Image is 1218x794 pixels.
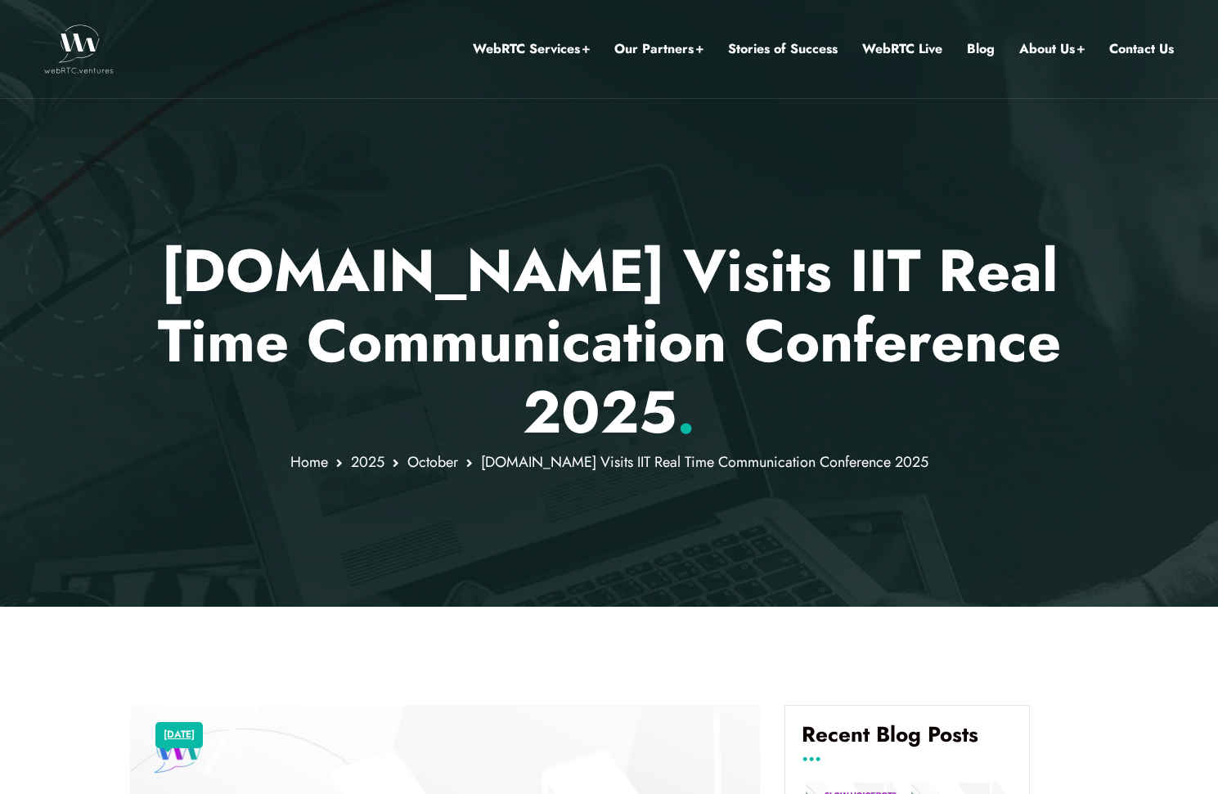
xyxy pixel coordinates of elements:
a: Stories of Success [728,38,838,60]
h4: Recent Blog Posts [802,722,1013,760]
a: Home [290,451,328,473]
img: WebRTC.ventures [44,25,114,74]
a: WebRTC Services [473,38,590,60]
a: WebRTC Live [862,38,942,60]
span: . [676,370,695,455]
a: October [407,451,458,473]
a: 2025 [351,451,384,473]
a: Our Partners [614,38,703,60]
a: [DATE] [164,724,195,746]
span: [DOMAIN_NAME] Visits IIT Real Time Communication Conference 2025 [481,451,928,473]
a: About Us [1019,38,1085,60]
h1: [DOMAIN_NAME] Visits IIT Real Time Communication Conference 2025 [130,236,1088,447]
a: Contact Us [1109,38,1174,60]
a: Blog [967,38,995,60]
